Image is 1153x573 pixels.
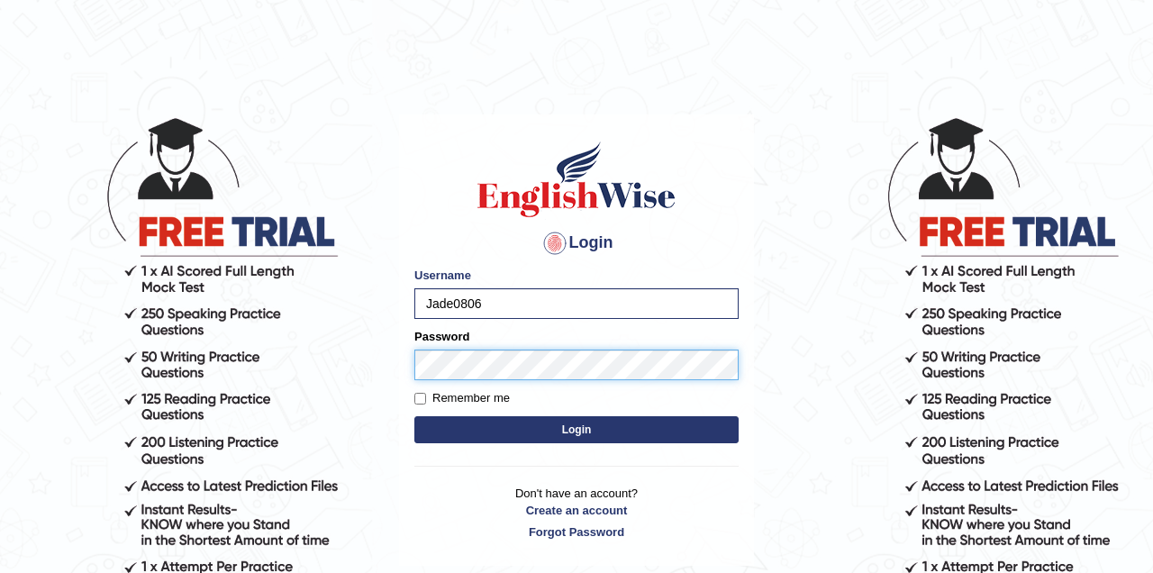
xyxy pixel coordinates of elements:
[414,267,471,284] label: Username
[474,139,679,220] img: Logo of English Wise sign in for intelligent practice with AI
[414,328,469,345] label: Password
[414,393,426,405] input: Remember me
[414,502,739,519] a: Create an account
[414,485,739,541] p: Don't have an account?
[414,523,739,541] a: Forgot Password
[414,229,739,258] h4: Login
[414,389,510,407] label: Remember me
[414,416,739,443] button: Login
